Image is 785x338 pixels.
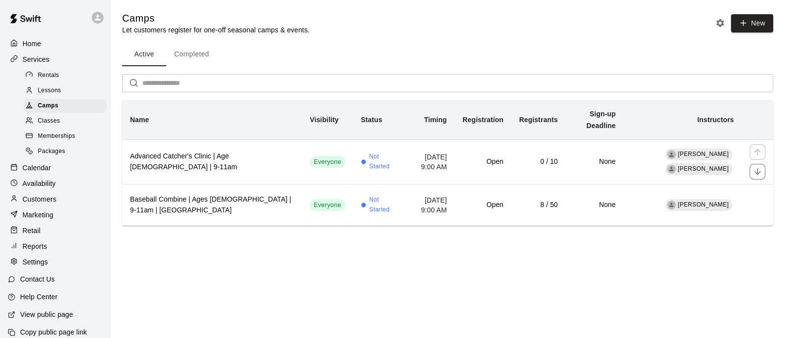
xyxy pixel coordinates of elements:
[24,145,106,158] div: Packages
[728,19,773,27] a: New
[369,195,396,215] span: Not Started
[24,144,110,159] a: Packages
[361,116,383,124] b: Status
[23,257,48,267] p: Settings
[463,156,503,167] h6: Open
[24,99,106,113] div: Camps
[24,130,106,143] div: Memberships
[8,192,103,207] a: Customers
[678,165,729,172] span: [PERSON_NAME]
[122,100,773,226] table: simple table
[667,165,676,174] div: Declan Wiesner
[667,150,676,159] div: Brett Armour
[404,139,455,184] td: [DATE] 9:00 AM
[310,116,339,124] b: Visibility
[130,116,149,124] b: Name
[38,116,60,126] span: Classes
[8,36,103,51] a: Home
[166,43,217,66] button: Completed
[24,83,110,98] a: Lessons
[519,200,558,210] h6: 8 / 50
[369,152,396,172] span: Not Started
[424,116,447,124] b: Timing
[310,157,345,167] span: Everyone
[20,327,87,337] p: Copy public page link
[24,99,110,114] a: Camps
[678,201,729,208] span: [PERSON_NAME]
[23,179,56,188] p: Availability
[8,160,103,175] a: Calendar
[731,14,773,32] button: New
[23,163,51,173] p: Calendar
[23,194,56,204] p: Customers
[24,129,110,144] a: Memberships
[24,84,106,98] div: Lessons
[20,310,73,319] p: View public page
[23,241,47,251] p: Reports
[8,255,103,269] a: Settings
[667,201,676,209] div: Brett Armour
[8,223,103,238] a: Retail
[713,16,728,30] button: Camp settings
[574,156,616,167] h6: None
[23,226,41,235] p: Retail
[750,164,765,180] button: move item down
[519,116,558,124] b: Registrants
[24,114,106,128] div: Classes
[122,12,310,25] h5: Camps
[310,201,345,210] span: Everyone
[122,25,310,35] p: Let customers register for one-off seasonal camps & events.
[23,210,53,220] p: Marketing
[678,151,729,157] span: [PERSON_NAME]
[463,200,503,210] h6: Open
[38,131,75,141] span: Memberships
[24,68,110,83] a: Rentals
[519,156,558,167] h6: 0 / 10
[20,292,57,302] p: Help Center
[697,116,734,124] b: Instructors
[23,39,41,49] p: Home
[8,239,103,254] a: Reports
[8,52,103,67] a: Services
[586,110,616,130] b: Sign-up Deadline
[38,86,61,96] span: Lessons
[122,43,166,66] button: Active
[404,184,455,226] td: [DATE] 9:00 AM
[574,200,616,210] h6: None
[24,69,106,82] div: Rentals
[310,156,345,168] div: This service is visible to all of your customers
[8,176,103,191] a: Availability
[20,274,55,284] p: Contact Us
[130,151,294,173] h6: Advanced Catcher's Clinic | Age [DEMOGRAPHIC_DATA] | 9-11am
[8,208,103,222] a: Marketing
[24,114,110,129] a: Classes
[38,101,58,111] span: Camps
[38,71,59,80] span: Rentals
[130,194,294,216] h6: Baseball Combine | Ages [DEMOGRAPHIC_DATA] | 9-11am | [GEOGRAPHIC_DATA]
[23,54,50,64] p: Services
[38,147,65,156] span: Packages
[310,199,345,211] div: This service is visible to all of your customers
[463,116,503,124] b: Registration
